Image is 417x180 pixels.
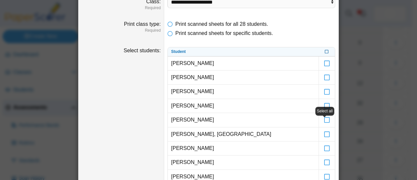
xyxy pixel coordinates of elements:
[168,99,319,113] td: [PERSON_NAME]
[82,5,161,11] dfn: Required
[168,127,319,141] td: [PERSON_NAME], [GEOGRAPHIC_DATA]
[168,113,319,127] td: [PERSON_NAME]
[168,47,319,57] th: Student
[315,107,335,116] div: Select all
[168,155,319,170] td: [PERSON_NAME]
[168,85,319,99] td: [PERSON_NAME]
[123,48,161,53] label: Select students
[168,57,319,71] td: [PERSON_NAME]
[124,21,161,27] label: Print class type
[175,21,268,27] span: Print scanned sheets for all 28 students.
[82,28,161,33] dfn: Required
[168,71,319,85] td: [PERSON_NAME]
[175,30,273,36] span: Print scanned sheets for specific students.
[168,141,319,155] td: [PERSON_NAME]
